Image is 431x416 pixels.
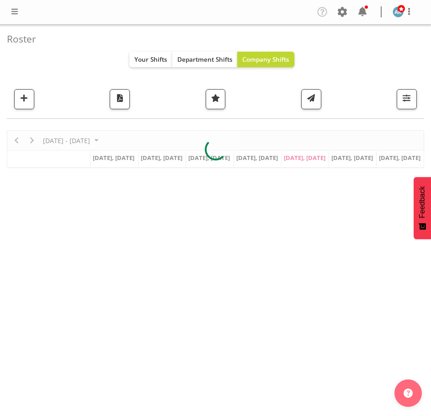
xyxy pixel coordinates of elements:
[301,89,321,109] button: Send a list of all shifts for the selected filtered period to all rostered employees.
[110,89,130,109] button: Download a PDF of the roster according to the set date range.
[7,34,417,44] h4: Roster
[397,89,417,109] button: Filter Shifts
[414,177,431,239] button: Feedback - Show survey
[393,6,404,17] img: alice-kendall5838.jpg
[242,55,289,64] span: Company Shifts
[418,186,426,218] span: Feedback
[134,55,167,64] span: Your Shifts
[129,52,172,67] button: Your Shifts
[404,389,413,398] img: help-xxl-2.png
[206,89,226,109] button: Highlight an important date within the roster.
[172,52,238,67] button: Department Shifts
[237,52,294,67] button: Company Shifts
[14,89,34,109] button: Add a new shift
[177,55,233,64] span: Department Shifts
